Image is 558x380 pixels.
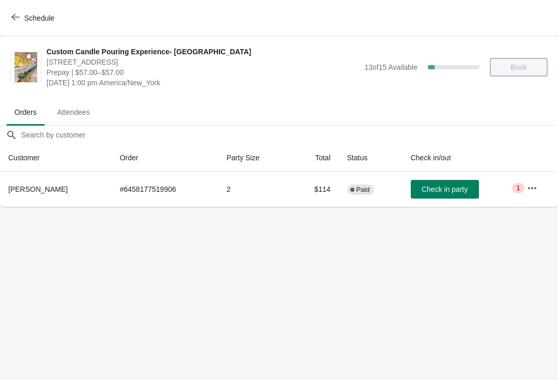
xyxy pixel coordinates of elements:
span: Paid [357,186,370,194]
span: Custom Candle Pouring Experience- [GEOGRAPHIC_DATA] [47,47,359,57]
th: Check in/out [402,144,519,172]
span: [STREET_ADDRESS] [47,57,359,67]
span: 1 [516,184,520,192]
img: Custom Candle Pouring Experience- Delray Beach [14,52,37,82]
button: Check in party [411,180,479,199]
span: Schedule [24,14,54,22]
span: Orders [6,103,45,121]
span: Prepay | $57.00–$57.00 [47,67,359,78]
span: [DATE] 1:00 pm America/New_York [47,78,359,88]
th: Party Size [218,144,290,172]
th: Total [291,144,339,172]
td: 2 [218,172,290,207]
td: $114 [291,172,339,207]
td: # 6458177519906 [112,172,219,207]
button: Schedule [5,9,63,27]
span: Attendees [49,103,98,121]
span: 13 of 15 Available [364,63,417,71]
th: Status [339,144,402,172]
th: Order [112,144,219,172]
input: Search by customer [21,126,558,144]
span: [PERSON_NAME] [8,185,68,193]
span: Check in party [422,185,468,193]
